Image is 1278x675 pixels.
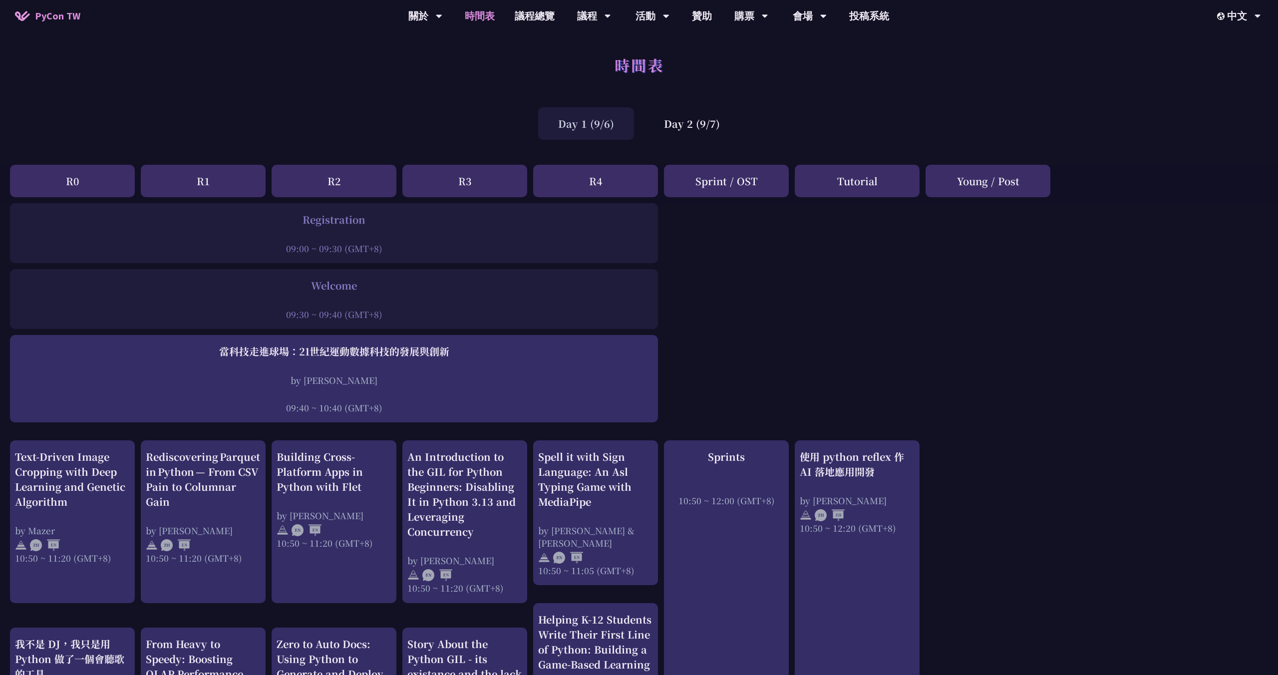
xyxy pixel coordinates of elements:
img: ZHEN.371966e.svg [161,539,191,551]
img: svg+xml;base64,PHN2ZyB4bWxucz0iaHR0cDovL3d3dy53My5vcmcvMjAwMC9zdmciIHdpZHRoPSIyNCIgaGVpZ2h0PSIyNC... [538,552,550,564]
div: by [PERSON_NAME] [407,554,522,567]
div: by [PERSON_NAME] [277,509,391,522]
div: Welcome [15,278,653,293]
a: Spell it with Sign Language: An Asl Typing Game with MediaPipe by [PERSON_NAME] & [PERSON_NAME] 1... [538,449,653,577]
img: ZHEN.371966e.svg [30,539,60,551]
div: Sprints [669,449,784,464]
img: ENEN.5a408d1.svg [553,552,583,564]
a: An Introduction to the GIL for Python Beginners: Disabling It in Python 3.13 and Leveraging Concu... [407,449,522,594]
div: Registration [15,212,653,227]
div: Rediscovering Parquet in Python — From CSV Pain to Columnar Gain [146,449,261,509]
div: Building Cross-Platform Apps in Python with Flet [277,449,391,494]
a: 使用 python reflex 作 AI 落地應用開發 by [PERSON_NAME] 10:50 ~ 12:20 (GMT+8) [800,449,915,534]
img: svg+xml;base64,PHN2ZyB4bWxucz0iaHR0cDovL3d3dy53My5vcmcvMjAwMC9zdmciIHdpZHRoPSIyNCIgaGVpZ2h0PSIyNC... [146,539,158,551]
div: Spell it with Sign Language: An Asl Typing Game with MediaPipe [538,449,653,509]
div: R4 [533,165,658,197]
a: Building Cross-Platform Apps in Python with Flet by [PERSON_NAME] 10:50 ~ 11:20 (GMT+8) [277,449,391,549]
div: 09:40 ~ 10:40 (GMT+8) [15,401,653,414]
img: svg+xml;base64,PHN2ZyB4bWxucz0iaHR0cDovL3d3dy53My5vcmcvMjAwMC9zdmciIHdpZHRoPSIyNCIgaGVpZ2h0PSIyNC... [15,539,27,551]
div: by [PERSON_NAME] [15,374,653,386]
div: 10:50 ~ 12:20 (GMT+8) [800,522,915,534]
div: 10:50 ~ 11:20 (GMT+8) [146,552,261,564]
div: 10:50 ~ 11:20 (GMT+8) [277,537,391,549]
div: Young / Post [926,165,1050,197]
a: Rediscovering Parquet in Python — From CSV Pain to Columnar Gain by [PERSON_NAME] 10:50 ~ 11:20 (... [146,449,261,564]
div: Tutorial [795,165,920,197]
div: An Introduction to the GIL for Python Beginners: Disabling It in Python 3.13 and Leveraging Concu... [407,449,522,539]
div: 09:00 ~ 09:30 (GMT+8) [15,242,653,255]
div: 10:50 ~ 11:20 (GMT+8) [15,552,130,564]
img: ZHZH.38617ef.svg [815,509,845,521]
img: svg+xml;base64,PHN2ZyB4bWxucz0iaHR0cDovL3d3dy53My5vcmcvMjAwMC9zdmciIHdpZHRoPSIyNCIgaGVpZ2h0PSIyNC... [800,509,812,521]
div: 使用 python reflex 作 AI 落地應用開發 [800,449,915,479]
img: Locale Icon [1217,12,1227,20]
div: 09:30 ~ 09:40 (GMT+8) [15,308,653,321]
div: Day 1 (9/6) [538,107,634,140]
img: svg+xml;base64,PHN2ZyB4bWxucz0iaHR0cDovL3d3dy53My5vcmcvMjAwMC9zdmciIHdpZHRoPSIyNCIgaGVpZ2h0PSIyNC... [407,569,419,581]
div: 10:50 ~ 11:20 (GMT+8) [407,582,522,594]
a: PyCon TW [5,3,90,28]
div: R3 [402,165,527,197]
img: Home icon of PyCon TW 2025 [15,11,30,21]
div: R0 [10,165,135,197]
a: 當科技走進球場：21世紀運動數據科技的發展與創新 by [PERSON_NAME] 09:40 ~ 10:40 (GMT+8) [15,344,653,414]
div: R2 [272,165,396,197]
span: PyCon TW [35,8,80,23]
img: svg+xml;base64,PHN2ZyB4bWxucz0iaHR0cDovL3d3dy53My5vcmcvMjAwMC9zdmciIHdpZHRoPSIyNCIgaGVpZ2h0PSIyNC... [277,524,289,536]
div: by [PERSON_NAME] & [PERSON_NAME] [538,524,653,549]
div: R1 [141,165,266,197]
div: 10:50 ~ 12:00 (GMT+8) [669,494,784,507]
img: ENEN.5a408d1.svg [292,524,321,536]
div: Text-Driven Image Cropping with Deep Learning and Genetic Algorithm [15,449,130,509]
div: 10:50 ~ 11:05 (GMT+8) [538,564,653,577]
div: Day 2 (9/7) [644,107,740,140]
div: by Mazer [15,524,130,537]
h1: 時間表 [615,50,664,80]
div: by [PERSON_NAME] [800,494,915,507]
div: Sprint / OST [664,165,789,197]
a: Text-Driven Image Cropping with Deep Learning and Genetic Algorithm by Mazer 10:50 ~ 11:20 (GMT+8) [15,449,130,564]
div: 當科技走進球場：21世紀運動數據科技的發展與創新 [15,344,653,359]
img: ENEN.5a408d1.svg [422,569,452,581]
div: by [PERSON_NAME] [146,524,261,537]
